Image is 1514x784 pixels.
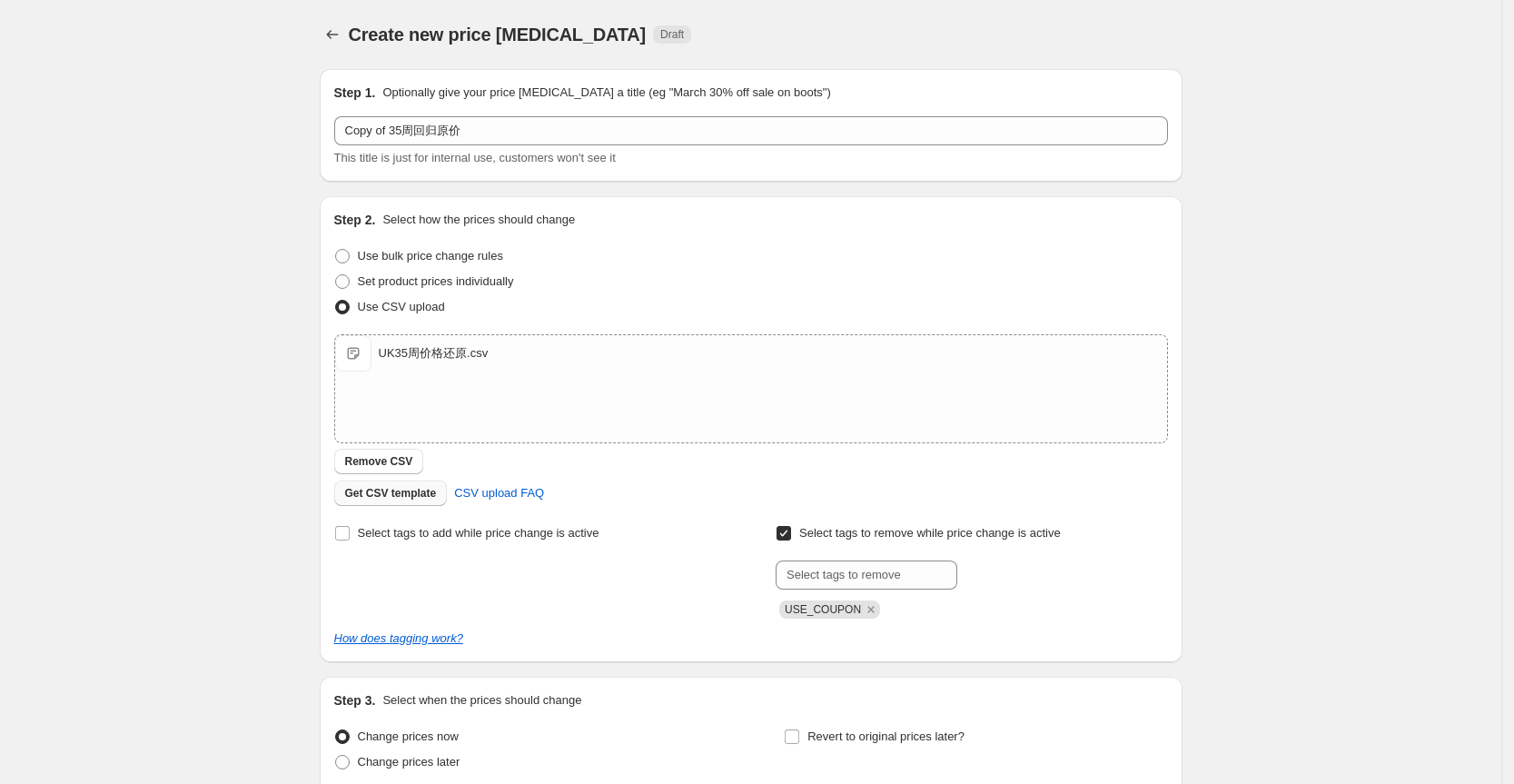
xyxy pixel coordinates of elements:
p: Select how the prices should change [382,211,575,229]
span: Remove CSV [345,454,413,469]
div: UK35周价格还原.csv [379,344,489,362]
button: Remove CSV [334,449,424,474]
span: Draft [660,27,684,42]
span: CSV upload FAQ [454,484,544,502]
span: Change prices now [358,729,459,743]
span: Select tags to remove while price change is active [799,526,1061,540]
input: Select tags to remove [776,561,957,590]
span: Change prices later [358,755,460,769]
span: Use CSV upload [358,300,445,313]
a: How does tagging work? [334,631,463,645]
span: USE_COUPON [785,603,861,616]
input: 30% off holiday sale [334,116,1168,145]
h2: Step 1. [334,84,376,102]
span: Set product prices individually [358,274,514,288]
button: Price change jobs [320,22,345,47]
button: Remove USE_COUPON [863,601,879,618]
a: CSV upload FAQ [443,479,555,508]
button: Get CSV template [334,481,448,506]
span: Revert to original prices later? [807,729,965,743]
span: This title is just for internal use, customers won't see it [334,151,616,164]
span: Get CSV template [345,486,437,501]
h2: Step 2. [334,211,376,229]
p: Optionally give your price [MEDICAL_DATA] a title (eg "March 30% off sale on boots") [382,84,830,102]
p: Select when the prices should change [382,691,581,710]
h2: Step 3. [334,691,376,710]
span: Select tags to add while price change is active [358,526,599,540]
span: Create new price [MEDICAL_DATA] [349,25,647,45]
span: Use bulk price change rules [358,249,503,263]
